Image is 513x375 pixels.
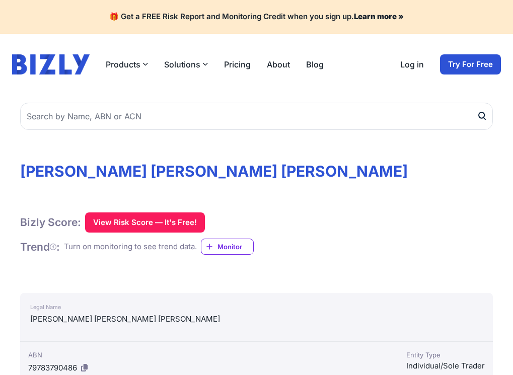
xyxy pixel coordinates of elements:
[20,240,60,254] h1: Trend :
[440,54,501,74] a: Try For Free
[406,350,485,360] div: Entity Type
[20,162,493,180] h1: [PERSON_NAME] [PERSON_NAME] [PERSON_NAME]
[201,239,254,255] a: Monitor
[267,58,290,70] a: About
[20,215,81,229] h1: Bizly Score:
[28,363,77,372] span: 79783790486
[224,58,251,70] a: Pricing
[30,301,483,313] div: Legal Name
[217,242,253,252] span: Monitor
[12,12,501,22] h4: 🎁 Get a FREE Risk Report and Monitoring Credit when you sign up.
[164,58,208,70] button: Solutions
[64,241,197,253] div: Turn on monitoring to see trend data.
[30,313,483,325] div: [PERSON_NAME] [PERSON_NAME] [PERSON_NAME]
[406,360,485,372] div: Individual/Sole Trader
[20,103,493,130] input: Search by Name, ABN or ACN
[28,350,390,360] div: ABN
[85,212,205,233] button: View Risk Score — It's Free!
[306,58,324,70] a: Blog
[354,12,404,21] a: Learn more »
[106,58,148,70] button: Products
[400,58,424,70] a: Log in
